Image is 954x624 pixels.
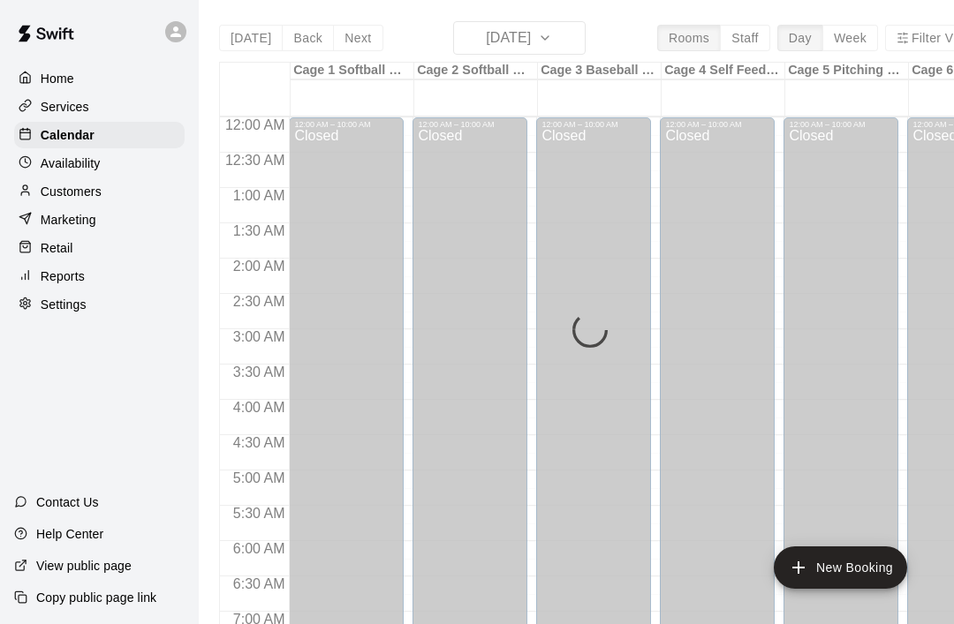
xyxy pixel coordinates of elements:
[36,589,156,606] p: Copy public page link
[229,576,290,591] span: 6:30 AM
[36,557,132,575] p: View public page
[229,223,290,238] span: 1:30 AM
[229,435,290,450] span: 4:30 AM
[14,235,185,261] a: Retail
[785,63,909,79] div: Cage 5 Pitching Lane/Live
[418,120,522,129] div: 12:00 AM – 10:00 AM
[229,400,290,415] span: 4:00 AM
[229,259,290,274] span: 2:00 AM
[789,120,893,129] div: 12:00 AM – 10:00 AM
[291,63,414,79] div: Cage 1 Softball Machine/Live
[538,63,662,79] div: Cage 3 Baseball Machine/Softball Machine
[14,207,185,233] a: Marketing
[229,329,290,344] span: 3:00 AM
[229,365,290,380] span: 3:30 AM
[41,126,95,144] p: Calendar
[41,98,89,116] p: Services
[229,470,290,485] span: 5:00 AM
[229,541,290,556] span: 6:00 AM
[41,154,101,172] p: Availability
[221,117,290,132] span: 12:00 AM
[41,239,73,257] p: Retail
[414,63,538,79] div: Cage 2 Softball Machine/Live
[14,178,185,205] a: Customers
[229,188,290,203] span: 1:00 AM
[41,296,87,313] p: Settings
[41,211,96,229] p: Marketing
[14,122,185,148] a: Calendar
[36,525,103,543] p: Help Center
[41,183,102,200] p: Customers
[36,493,99,511] p: Contact Us
[14,291,185,318] a: Settings
[14,65,185,92] a: Home
[229,294,290,309] span: 2:30 AM
[14,150,185,177] a: Availability
[221,153,290,168] span: 12:30 AM
[14,94,185,120] a: Services
[774,546,907,589] button: add
[14,263,185,289] a: Reports
[294,120,398,129] div: 12:00 AM – 10:00 AM
[662,63,785,79] div: Cage 4 Self Feeder Baseball Machine/Live
[41,267,85,285] p: Reports
[41,70,74,87] p: Home
[665,120,769,129] div: 12:00 AM – 10:00 AM
[229,506,290,521] span: 5:30 AM
[541,120,646,129] div: 12:00 AM – 10:00 AM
